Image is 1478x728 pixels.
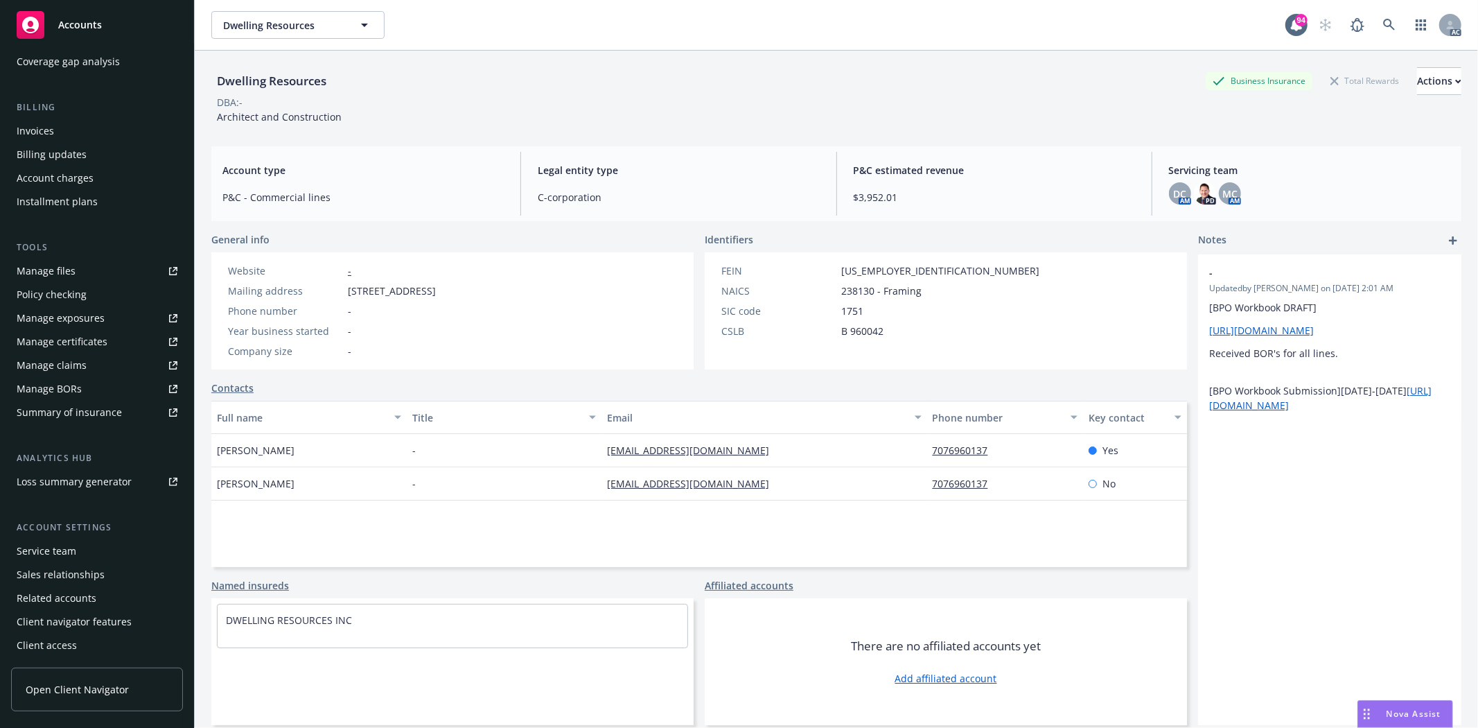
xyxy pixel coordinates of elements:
div: Full name [217,410,386,425]
span: Architect and Construction [217,110,342,123]
div: Summary of insurance [17,401,122,424]
a: 7076960137 [933,477,999,490]
span: 1751 [841,304,863,318]
span: There are no affiliated accounts yet [851,638,1041,655]
span: No [1102,476,1116,491]
span: Identifiers [705,232,753,247]
span: Legal entity type [538,163,819,177]
div: Billing updates [17,144,87,166]
div: Phone number [933,410,1062,425]
div: Manage claims [17,354,87,376]
a: Search [1375,11,1403,39]
div: -Updatedby [PERSON_NAME] on [DATE] 2:01 AM[BPO Workbook DRAFT][URL][DOMAIN_NAME]Received BOR's fo... [1198,254,1461,424]
div: 94 [1295,14,1308,26]
span: 238130 - Framing [841,284,922,298]
a: Start snowing [1312,11,1339,39]
a: Coverage gap analysis [11,51,183,73]
button: Phone number [927,401,1083,434]
span: Accounts [58,19,102,31]
span: P&C - Commercial lines [222,190,504,205]
a: Loss summary generator [11,471,183,493]
span: $3,952.01 [854,190,1135,205]
div: Client navigator features [17,611,132,633]
a: Client navigator features [11,611,183,633]
a: Client access [11,634,183,657]
a: Related accounts [11,587,183,609]
span: - [348,344,351,358]
a: [EMAIL_ADDRESS][DOMAIN_NAME] [607,444,780,457]
a: Contacts [211,381,254,395]
span: [PERSON_NAME] [217,476,294,491]
span: MC [1222,187,1238,201]
a: Manage BORs [11,378,183,400]
a: Installment plans [11,191,183,213]
div: Related accounts [17,587,96,609]
span: Notes [1198,232,1226,249]
div: DBA: - [217,95,243,110]
button: Email [601,401,926,434]
span: [STREET_ADDRESS] [348,284,436,298]
div: Coverage gap analysis [17,51,120,73]
div: Drag to move [1358,701,1375,727]
a: Manage files [11,260,183,282]
div: Company size [228,344,342,358]
p: Received BOR's for all lines. [1209,346,1450,361]
img: photo [1194,182,1216,205]
a: Invoices [11,120,183,142]
a: Switch app [1407,11,1435,39]
a: Named insureds [211,578,289,593]
div: Tools [11,241,183,254]
a: Manage claims [11,354,183,376]
div: Manage certificates [17,331,107,353]
button: Full name [211,401,407,434]
div: Dwelling Resources [211,72,332,90]
a: - [348,264,351,277]
div: Title [412,410,581,425]
div: Actions [1417,68,1461,94]
a: [URL][DOMAIN_NAME] [1209,324,1314,337]
div: Business Insurance [1206,72,1312,89]
span: C-corporation [538,190,819,205]
span: - [1209,266,1414,280]
span: Servicing team [1169,163,1450,177]
span: Yes [1102,443,1118,458]
a: Sales relationships [11,564,183,586]
a: Policy checking [11,284,183,306]
span: - [412,476,416,491]
div: Phone number [228,304,342,318]
span: Dwelling Resources [223,18,343,33]
div: Website [228,263,342,278]
div: Account charges [17,167,94,189]
span: [US_EMPLOYER_IDENTIFICATION_NUMBER] [841,263,1039,278]
div: Loss summary generator [17,471,132,493]
a: Manage exposures [11,307,183,329]
button: Nova Assist [1357,700,1453,728]
div: Client access [17,634,77,657]
a: Service team [11,540,183,562]
span: [PERSON_NAME] [217,443,294,458]
div: Email [607,410,906,425]
div: Manage BORs [17,378,82,400]
div: Analytics hub [11,451,183,465]
span: - [412,443,416,458]
div: Year business started [228,324,342,338]
div: Invoices [17,120,54,142]
button: Dwelling Resources [211,11,385,39]
div: Account settings [11,521,183,535]
span: Updated by [PERSON_NAME] on [DATE] 2:01 AM [1209,282,1450,295]
a: Manage certificates [11,331,183,353]
a: Report a Bug [1344,11,1371,39]
div: SIC code [721,304,836,318]
span: DC [1173,187,1186,201]
div: Key contact [1089,410,1166,425]
a: 7076960137 [933,444,999,457]
a: Accounts [11,6,183,44]
a: Account charges [11,167,183,189]
div: Manage files [17,260,76,282]
span: P&C estimated revenue [854,163,1135,177]
div: Total Rewards [1323,72,1406,89]
span: Nova Assist [1387,708,1441,720]
a: add [1445,232,1461,249]
span: B 960042 [841,324,883,338]
div: Sales relationships [17,564,105,586]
